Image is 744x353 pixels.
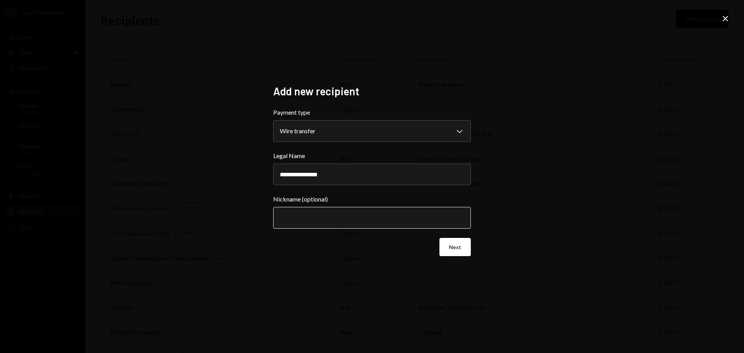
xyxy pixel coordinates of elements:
[273,195,471,204] label: Nickname (optional)
[273,151,471,160] label: Legal Name
[439,238,471,256] button: Next
[273,120,471,142] button: Payment type
[273,108,471,117] label: Payment type
[273,84,471,99] h2: Add new recipient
